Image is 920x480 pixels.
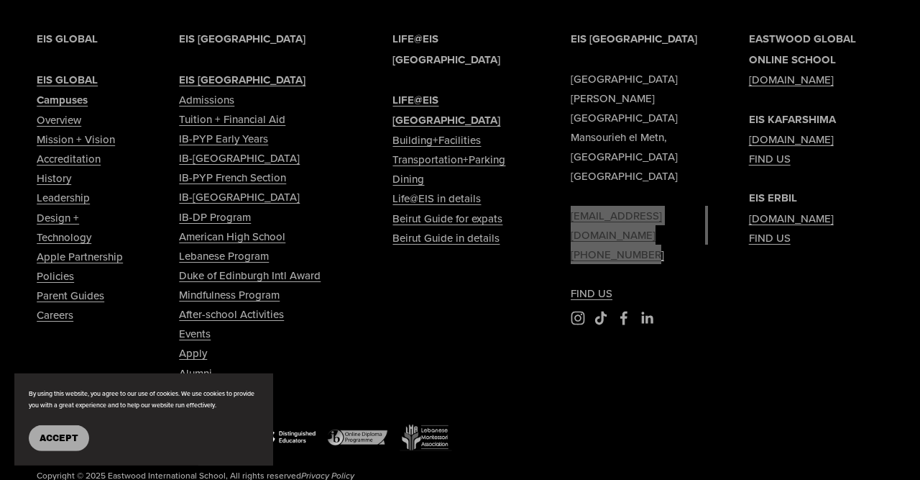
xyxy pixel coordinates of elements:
a: FIND US [749,149,791,168]
strong: LIFE@EIS [GEOGRAPHIC_DATA] [392,31,500,67]
a: EIS GLOBAL [37,70,98,90]
a: Mindfulness Program [179,285,280,304]
a: EIS [GEOGRAPHIC_DATA] [179,70,305,90]
a: Events [179,324,211,343]
span: Accept [40,433,78,443]
a: IB-PYP French Section [179,168,286,187]
a: American High School [179,227,285,246]
a: TikTok [594,311,608,325]
strong: EIS KAFARSHIMA [749,112,836,127]
a: After-school Activities [179,304,284,324]
a: Transportation+Parking [392,150,505,169]
a: FIND US [749,228,791,248]
a: Leadership [37,188,90,207]
strong: EIS [GEOGRAPHIC_DATA] [179,72,305,88]
a: Dining [392,169,424,189]
a: Mission + Vision [37,130,115,149]
a: IB-DP Program [179,207,251,227]
strong: EASTWOOD GLOBAL ONLINE SCHOOL [749,31,856,67]
a: IB-PYP Early Years [179,129,268,148]
strong: EIS GLOBAL [37,31,98,47]
a: Duke of Edinburgh Intl Award [179,266,321,285]
a: Tuition + Financial Aid [179,109,285,129]
a: Facebook [617,311,631,325]
strong: EIS ERBIL [749,190,797,206]
a: LIFE@EIS [GEOGRAPHIC_DATA] [392,90,527,130]
strong: EIS GLOBAL [37,72,98,88]
a: [EMAIL_ADDRESS][DOMAIN_NAME] [571,206,705,245]
a: IB-[GEOGRAPHIC_DATA] [179,187,300,207]
a: Policies [37,266,74,286]
a: [DOMAIN_NAME] [749,209,834,228]
button: Accept [29,425,89,451]
a: Overview [37,110,81,130]
a: Alumni [179,363,212,383]
p: [GEOGRAPHIC_DATA] [PERSON_NAME][GEOGRAPHIC_DATA] Mansourieh el Metn, [GEOGRAPHIC_DATA] [GEOGRAPHI... [571,29,705,303]
section: Cookie banner [14,373,273,466]
strong: Campuses [37,92,88,108]
a: Admissions [179,90,234,109]
a: Beirut Guide for expats [392,209,502,228]
a: Apple Partnership [37,247,123,266]
strong: EIS [GEOGRAPHIC_DATA] [179,31,305,47]
a: Parent Guides [37,286,104,305]
a: FIND US [571,284,612,303]
a: Apply [179,343,207,363]
a: Beirut Guide in details [392,228,500,248]
a: [DOMAIN_NAME] [749,130,834,149]
a: [DOMAIN_NAME] [749,70,834,89]
a: [PHONE_NUMBER] [571,245,664,264]
a: IB-[GEOGRAPHIC_DATA] [179,148,300,168]
a: Careers [37,305,73,325]
a: Campuses [37,90,88,110]
a: LinkedIn [640,311,654,325]
a: Accreditation [37,149,101,168]
strong: EIS [GEOGRAPHIC_DATA] [571,31,697,47]
a: Design + Technology [37,208,136,247]
a: Lebanese Program [179,246,269,266]
strong: LIFE@EIS [GEOGRAPHIC_DATA] [392,92,500,128]
p: By using this website, you agree to our use of cookies. We use cookies to provide you with a grea... [29,388,259,411]
a: Life@EIS in details [392,189,481,208]
a: Instagram [571,311,585,325]
a: Building+Facilities [392,130,481,150]
a: History [37,168,71,188]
